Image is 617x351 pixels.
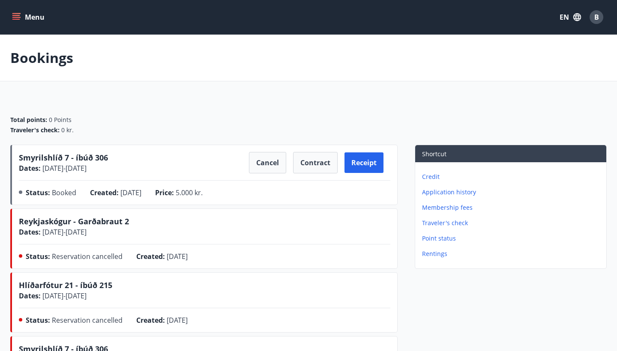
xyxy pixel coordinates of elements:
span: Status : [26,252,50,261]
p: Point status [422,234,603,243]
button: Cancel [249,152,286,173]
span: B [594,12,599,22]
span: Smyrilshlíð 7 - íbúð 306 [19,152,108,163]
span: Shortcut [422,150,446,158]
button: EN [556,9,584,25]
p: Bookings [10,48,73,67]
span: Created : [90,188,119,197]
p: Traveler's check [422,219,603,227]
span: Reykjaskógur - Garðabraut 2 [19,216,129,226]
span: Hlíðarfótur 21 - íbúð 215 [19,280,112,290]
span: Created : [136,315,165,325]
span: 5.000 kr. [176,188,203,197]
span: Created : [136,252,165,261]
span: [DATE] [120,188,141,197]
span: [DATE] - [DATE] [41,227,87,237]
span: Reservation cancelled [52,252,123,261]
span: [DATE] [167,315,188,325]
span: Status : [26,315,50,325]
button: menu [10,9,48,25]
span: 0 kr. [61,126,74,134]
span: [DATE] [167,252,188,261]
button: Receipt [344,152,383,173]
span: Booked [52,188,76,197]
span: Dates : [19,164,41,173]
p: Credit [422,173,603,181]
button: Contract [293,152,338,173]
p: Application history [422,188,603,196]
span: 0 Points [49,116,72,124]
p: Rentings [422,250,603,258]
span: Price : [155,188,174,197]
span: Status : [26,188,50,197]
button: B [586,7,607,27]
span: [DATE] - [DATE] [41,164,87,173]
span: Dates : [19,291,41,300]
span: Reservation cancelled [52,315,123,325]
span: Dates : [19,227,41,237]
span: Total points : [10,116,47,124]
span: Traveler's check : [10,126,60,134]
p: Membership fees [422,203,603,212]
span: [DATE] - [DATE] [41,291,87,300]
